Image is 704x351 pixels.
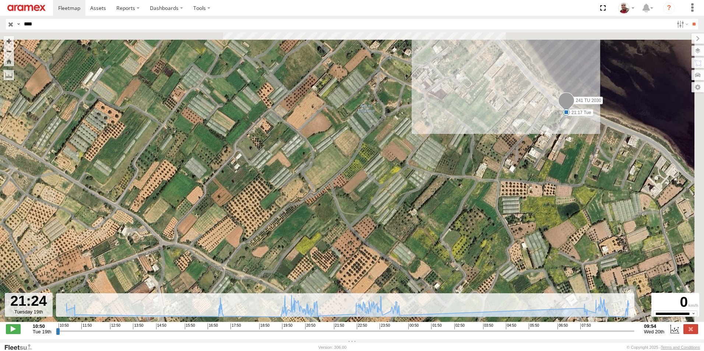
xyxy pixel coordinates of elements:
[81,323,92,329] span: 11:50
[259,323,270,329] span: 18:50
[33,329,52,334] span: Tue 19th Aug 2025
[4,36,14,46] button: Zoom in
[483,323,493,329] span: 03:50
[6,324,21,334] label: Play/Stop
[318,345,346,350] div: Version: 306.00
[4,46,14,56] button: Zoom out
[156,323,166,329] span: 14:50
[4,56,14,66] button: Zoom Home
[133,323,143,329] span: 13:50
[59,323,69,329] span: 10:50
[644,323,664,329] strong: 09:54
[334,323,344,329] span: 21:50
[557,323,568,329] span: 06:50
[506,323,516,329] span: 04:50
[661,345,700,350] a: Terms and Conditions
[580,323,591,329] span: 07:50
[282,323,292,329] span: 19:50
[644,329,664,334] span: Wed 20th Aug 2025
[4,70,14,80] label: Measure
[576,98,601,103] span: 241 TU 2030
[357,323,367,329] span: 22:50
[305,323,316,329] span: 20:50
[380,323,390,329] span: 23:50
[674,19,690,29] label: Search Filter Options
[33,323,52,329] strong: 10:50
[566,109,593,116] label: 21:17 Tue
[454,323,465,329] span: 02:50
[627,345,700,350] div: © Copyright 2025 -
[230,323,241,329] span: 17:50
[185,323,195,329] span: 15:50
[431,323,441,329] span: 01:50
[529,323,539,329] span: 05:50
[691,82,704,92] label: Map Settings
[110,323,120,329] span: 12:50
[408,323,419,329] span: 00:50
[616,3,637,14] div: Majdi Ghannoudi
[208,323,218,329] span: 16:50
[663,2,675,14] i: ?
[7,5,46,11] img: aramex-logo.svg
[652,294,698,311] div: 0
[4,344,38,351] a: Visit our Website
[15,19,21,29] label: Search Query
[683,324,698,334] label: Close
